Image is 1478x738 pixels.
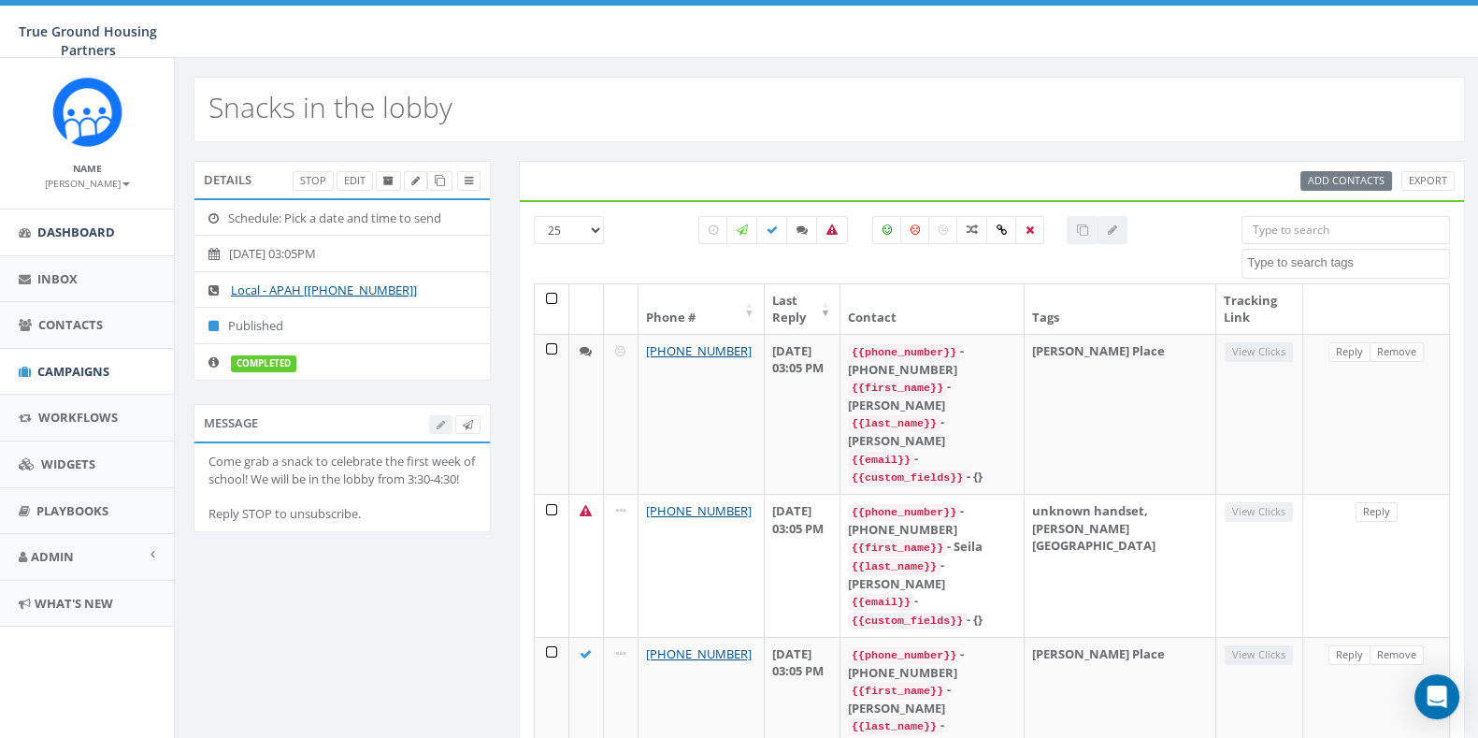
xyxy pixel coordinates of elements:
div: - [PHONE_NUMBER] [848,502,1016,538]
label: Positive [872,216,902,244]
label: completed [231,355,296,372]
a: Edit [337,171,373,191]
span: View Campaign Delivery Statistics [465,173,473,187]
code: {{custom_fields}} [848,470,967,486]
span: Clone Campaign [435,173,445,187]
code: {{email}} [848,594,914,611]
a: [PERSON_NAME] [45,174,130,191]
span: Workflows [38,409,118,426]
div: - [PERSON_NAME] [848,557,1016,592]
a: Reply [1356,502,1398,522]
td: unknown handset, [PERSON_NAME][GEOGRAPHIC_DATA] [1025,494,1216,637]
div: - {} [848,611,1016,629]
code: {{last_name}} [848,718,940,735]
div: Message [194,404,491,441]
code: {{email}} [848,452,914,469]
i: Published [208,320,228,332]
li: Schedule: Pick a date and time to send [194,200,490,237]
a: Remove [1370,645,1424,665]
div: - [PHONE_NUMBER] [848,342,1016,378]
img: Rally_Corp_Logo_1.png [52,77,122,147]
label: Negative [900,216,930,244]
label: Mixed [956,216,988,244]
span: Campaigns [37,363,109,380]
div: Open Intercom Messenger [1414,674,1459,719]
span: Contacts [38,316,103,333]
th: Contact [840,284,1025,334]
div: Details [194,161,491,198]
code: {{last_name}} [848,558,940,575]
a: Stop [293,171,334,191]
a: Remove [1370,342,1424,362]
div: - [PERSON_NAME] [848,681,1016,716]
div: - [848,450,1016,469]
code: {{phone_number}} [848,344,960,361]
label: Neutral [928,216,958,244]
code: {{custom_fields}} [848,613,967,629]
span: Dashboard [37,224,115,240]
a: Export [1401,171,1455,191]
small: Name [73,162,102,175]
label: Removed [1015,216,1044,244]
div: - [PHONE_NUMBER] [848,645,1016,681]
i: Schedule: Pick a date and time to send [208,212,228,224]
a: [PHONE_NUMBER] [646,502,752,519]
label: Delivered [756,216,788,244]
span: Edit Campaign Title [411,173,420,187]
td: [DATE] 03:05 PM [765,334,840,494]
a: Reply [1328,342,1370,362]
span: Playbooks [36,502,108,519]
h2: Snacks in the lobby [208,92,452,123]
div: - Seila [848,538,1016,557]
a: [PHONE_NUMBER] [646,342,752,359]
span: True Ground Housing Partners [19,22,157,59]
div: - {} [848,468,1016,486]
label: Sending [726,216,758,244]
a: Reply [1328,645,1370,665]
code: {{phone_number}} [848,647,960,664]
div: - [PERSON_NAME] [848,413,1016,449]
label: Bounced [816,216,848,244]
th: Tags [1025,284,1216,334]
span: Admin [31,548,74,565]
a: [PHONE_NUMBER] [646,645,752,662]
div: - [PERSON_NAME] [848,378,1016,413]
span: Inbox [37,270,78,287]
div: Come grab a snack to celebrate the first week of school! We will be in the lobby from 3:30-4:30! ... [208,453,476,522]
textarea: Search [1247,254,1449,271]
label: Pending [698,216,728,244]
label: Link Clicked [986,216,1017,244]
th: Last Reply: activate to sort column ascending [765,284,840,334]
td: [PERSON_NAME] Place [1025,334,1216,494]
span: Send Test Message [463,417,473,431]
th: Phone #: activate to sort column ascending [639,284,765,334]
th: Tracking Link [1216,284,1303,334]
li: [DATE] 03:05PM [194,235,490,272]
span: What's New [35,595,113,612]
code: {{first_name}} [848,683,947,700]
a: Local - APAH [[PHONE_NUMBER]] [231,282,417,298]
code: {{last_name}} [848,415,940,432]
span: Archive Campaign [383,173,394,187]
code: {{first_name}} [848,540,947,557]
div: - [848,592,1016,611]
li: Published [194,307,490,344]
label: Replied [786,216,818,244]
td: [DATE] 03:05 PM [765,494,840,637]
code: {{phone_number}} [848,504,960,521]
input: Type to search [1241,216,1450,244]
span: Widgets [41,456,95,472]
small: [PERSON_NAME] [45,177,130,190]
code: {{first_name}} [848,380,947,397]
